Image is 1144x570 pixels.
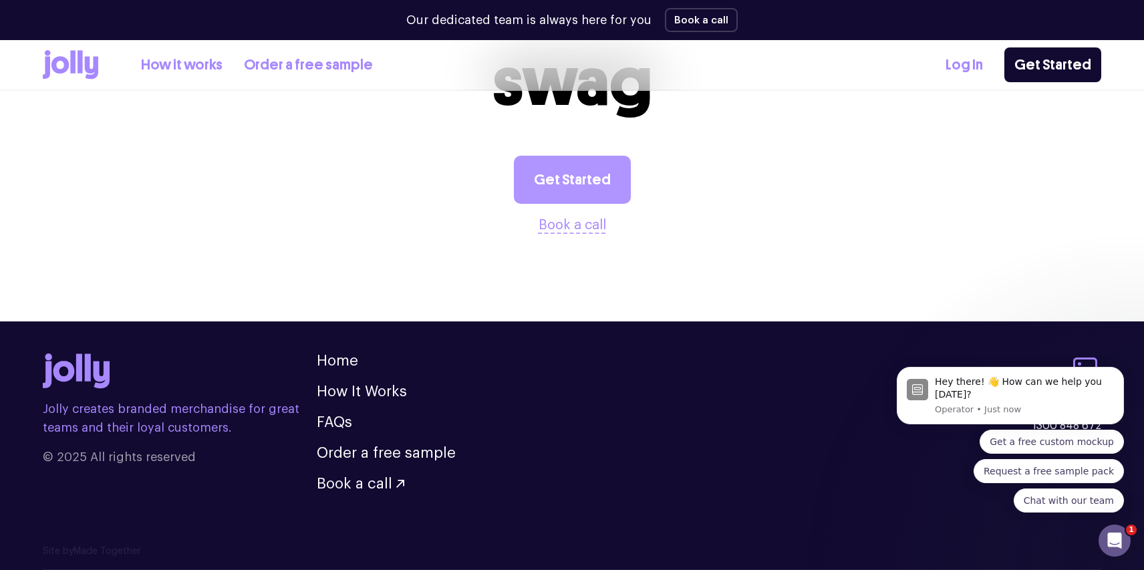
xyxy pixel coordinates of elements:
iframe: Intercom notifications message [877,355,1144,521]
a: Get Started [514,156,631,204]
a: Home [317,353,358,368]
p: Jolly creates branded merchandise for great teams and their loyal customers. [43,400,317,437]
p: Our dedicated team is always here for you [406,11,652,29]
a: Order a free sample [244,54,373,76]
a: Get Started [1004,47,1101,82]
iframe: Intercom live chat [1099,525,1131,557]
button: Book a call [317,476,404,491]
a: Log In [946,54,983,76]
a: How It Works [317,384,407,399]
a: How it works [141,54,223,76]
span: © 2025 All rights reserved [43,448,317,466]
span: Book a call [317,476,392,491]
a: FAQs [317,415,352,430]
span: 1 [1126,525,1137,535]
button: Book a call [539,215,606,236]
button: Book a call [665,8,738,32]
p: Site by [43,545,1101,559]
a: Order a free sample [317,446,456,460]
a: Made Together [74,547,141,556]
